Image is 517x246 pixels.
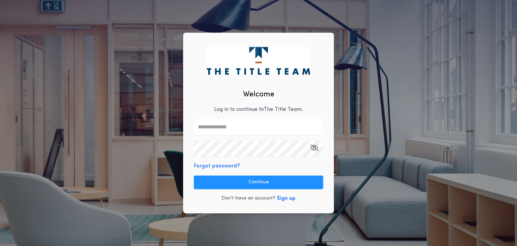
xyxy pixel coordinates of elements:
[214,105,303,114] p: Log in to continue to The Title Team .
[194,176,323,189] button: Continue
[243,89,274,100] h2: Welcome
[277,194,296,203] button: Sign up
[207,47,310,74] img: logo
[221,195,275,202] p: Don't have an account?
[194,162,240,170] button: Forgot password?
